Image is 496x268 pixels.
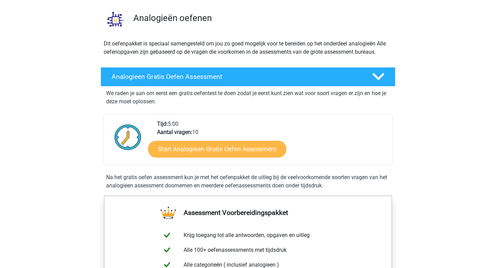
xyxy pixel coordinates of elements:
img: analogieen [101,4,130,34]
div: 5:00 10 [152,120,392,165]
p: Dit oefenpakket is speciaal samengesteld om jou zo goed mogelijk voor te bereiden op het onderdee... [104,40,392,56]
div: Na het gratis oefen assessment kun je met het oefenpakket de uitleg bij de veelvoorkomende soorte... [103,173,393,190]
h4: Analogieen Gratis Oefen Assessment [112,73,361,81]
img: Klok [111,120,145,154]
h3: Analogieën oefenen [133,13,390,23]
b: Tijd: [157,121,168,127]
a: Analogieen Gratis Oefen Assessment [98,67,398,86]
a: Start Analogieen Gratis Oefen Assessment [148,141,286,157]
p: We raden je aan om eerst een gratis oefentest te doen zodat je eerst kunt zien wat voor soort vra... [106,89,390,106]
b: Aantal vragen: [157,129,192,135]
